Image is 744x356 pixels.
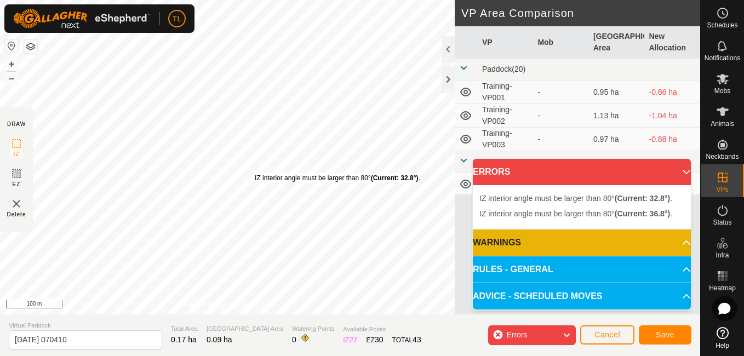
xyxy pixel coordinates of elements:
span: 0 [292,335,296,344]
button: Save [639,325,691,344]
span: Paddock(20) [482,65,525,73]
span: 43 [413,335,421,344]
img: Gallagher Logo [13,9,150,28]
th: [GEOGRAPHIC_DATA] Area [589,26,645,59]
div: - [537,134,585,145]
b: (Current: 32.8°) [615,194,670,203]
td: 1.13 ha [589,104,645,128]
span: Cancel [594,330,620,339]
button: – [5,72,18,85]
b: (Current: 32.8°) [371,174,419,182]
span: Neckbands [706,153,739,160]
span: IZ [14,150,20,158]
span: RULES - GENERAL [473,263,553,276]
button: Reset Map [5,39,18,53]
span: Delete [7,210,26,219]
span: Heatmap [709,285,736,291]
span: 0.09 ha [207,335,232,344]
p-accordion-header: ERRORS [473,159,691,185]
div: IZ interior angle must be larger than 80° . [255,173,420,183]
span: Help [716,342,729,349]
td: 0.95 ha [589,81,645,104]
button: Cancel [580,325,634,344]
span: Total Area [171,324,198,334]
div: TOTAL [392,334,421,346]
span: Schedules [707,22,737,28]
span: EZ [13,180,21,188]
td: Training-VP001 [478,81,534,104]
img: VP [10,197,23,210]
th: Mob [533,26,589,59]
span: 27 [349,335,358,344]
a: Privacy Policy [184,300,225,310]
td: Training-VP003 [478,128,534,151]
div: EZ [367,334,384,346]
p-accordion-header: ADVICE - SCHEDULED MOVES [473,283,691,309]
td: 0.97 ha [589,128,645,151]
b: (Current: 36.8°) [615,209,670,218]
span: IZ interior angle must be larger than 80° . [479,209,672,218]
span: Notifications [705,55,740,61]
div: DRAW [7,120,26,128]
button: + [5,58,18,71]
h2: VP Area Comparison [461,7,700,20]
span: ADVICE - SCHEDULED MOVES [473,290,602,303]
span: ERRORS [473,165,510,179]
th: New Allocation [644,26,700,59]
span: Errors [506,330,527,339]
th: VP [478,26,534,59]
td: -1.04 ha [644,104,700,128]
div: - [537,110,585,122]
span: Watering Points [292,324,334,334]
p-accordion-header: WARNINGS [473,229,691,256]
button: Map Layers [24,40,37,53]
span: Virtual Paddock [9,321,162,330]
a: Contact Us [238,300,271,310]
span: Save [656,330,674,339]
span: Paddock(28) [482,157,525,166]
td: -0.88 ha [644,128,700,151]
span: [GEOGRAPHIC_DATA] Area [207,324,283,334]
span: Mobs [714,88,730,94]
span: VPs [716,186,728,193]
span: Animals [711,120,734,127]
span: IZ interior angle must be larger than 80° . [479,194,672,203]
span: Infra [716,252,729,259]
p-accordion-header: RULES - GENERAL [473,256,691,283]
div: IZ [343,334,357,346]
p-accordion-content: ERRORS [473,185,691,229]
a: Help [701,323,744,353]
td: Training-VP002 [478,104,534,128]
span: Available Points [343,325,421,334]
span: WARNINGS [473,236,521,249]
div: - [537,87,585,98]
span: 0.17 ha [171,335,197,344]
td: -0.86 ha [644,81,700,104]
span: TL [173,13,181,25]
span: Status [713,219,731,226]
span: 30 [375,335,384,344]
